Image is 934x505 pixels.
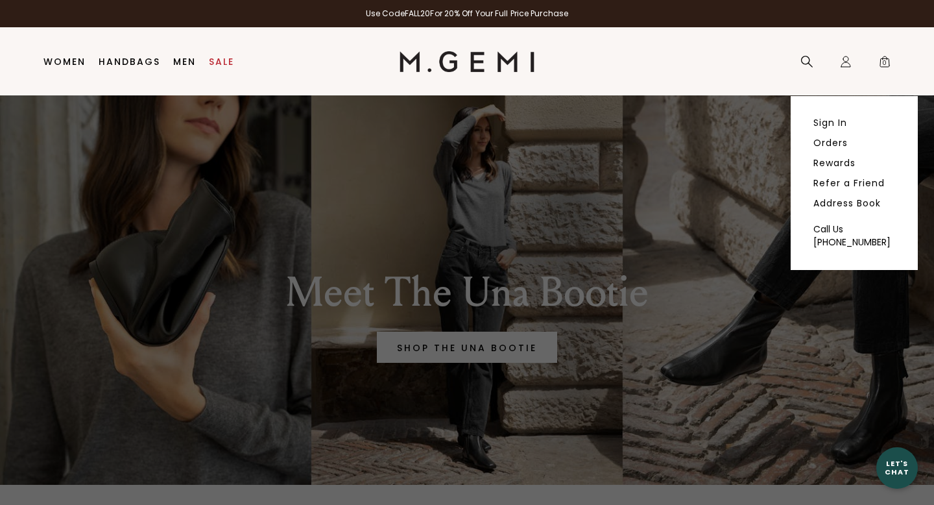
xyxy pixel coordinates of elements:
[813,117,847,129] a: Sign In
[43,56,86,67] a: Women
[813,223,895,236] div: Call Us
[813,177,885,189] a: Refer a Friend
[813,197,881,209] a: Address Book
[813,137,848,149] a: Orders
[878,58,891,71] span: 0
[813,157,856,169] a: Rewards
[209,56,234,67] a: Sale
[813,236,895,249] div: [PHONE_NUMBER]
[400,51,535,72] img: M.Gemi
[813,223,895,249] a: Call Us [PHONE_NUMBER]
[876,460,918,476] div: Let's Chat
[173,56,196,67] a: Men
[99,56,160,67] a: Handbags
[405,8,431,19] strong: FALL20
